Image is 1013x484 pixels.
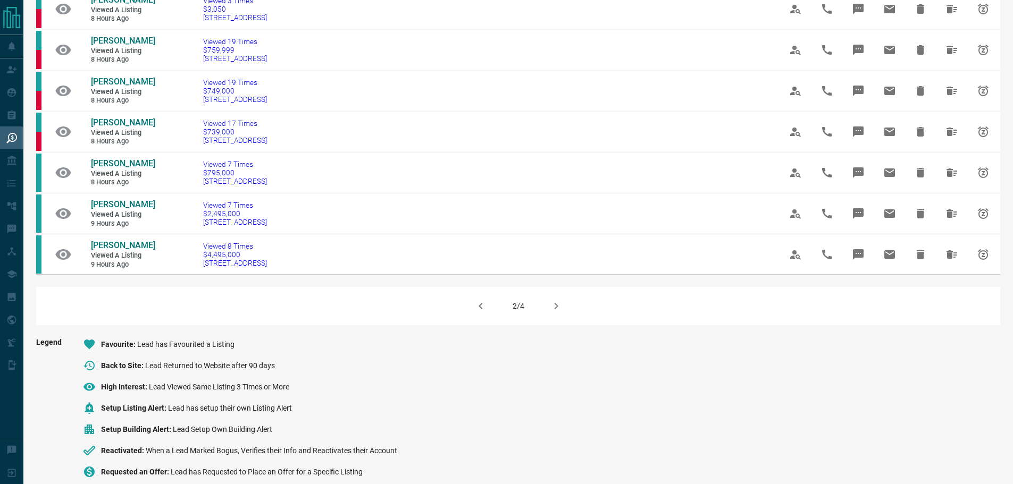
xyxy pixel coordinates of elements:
[877,242,902,267] span: Email
[36,113,41,132] div: condos.ca
[814,160,840,185] span: Call
[36,235,41,274] div: condos.ca
[203,160,267,168] span: Viewed 7 Times
[908,37,933,63] span: Hide
[146,446,397,455] span: When a Lead Marked Bogus, Verifies their Info and Reactivates their Account
[970,160,996,185] span: Snooze
[91,137,155,146] span: 8 hours ago
[91,47,155,56] span: Viewed a Listing
[101,383,149,391] span: High Interest
[203,201,267,226] a: Viewed 7 Times$2,495,000[STREET_ADDRESS]
[783,37,808,63] span: View Profile
[101,361,145,370] span: Back to Site
[939,242,965,267] span: Hide All from Anne Lall
[939,160,965,185] span: Hide All from Susan Reed
[203,242,267,250] span: Viewed 8 Times
[845,119,871,145] span: Message
[814,242,840,267] span: Call
[36,91,41,110] div: property.ca
[91,6,155,15] span: Viewed a Listing
[36,194,41,233] div: condos.ca
[814,37,840,63] span: Call
[203,160,267,185] a: Viewed 7 Times$795,000[STREET_ADDRESS]
[101,340,137,349] span: Favourite
[877,201,902,226] span: Email
[91,129,155,138] span: Viewed a Listing
[36,9,41,28] div: property.ca
[91,88,155,97] span: Viewed a Listing
[939,37,965,63] span: Hide All from Carole Doucette
[203,201,267,209] span: Viewed 7 Times
[145,361,275,370] span: Lead Returned to Website after 90 days
[91,96,155,105] span: 8 hours ago
[203,5,267,13] span: $3,050
[91,158,155,169] a: [PERSON_NAME]
[101,404,168,412] span: Setup Listing Alert
[36,132,41,151] div: property.ca
[203,78,267,87] span: Viewed 19 Times
[203,250,267,259] span: $4,495,000
[970,119,996,145] span: Snooze
[203,54,267,63] span: [STREET_ADDRESS]
[877,160,902,185] span: Email
[908,78,933,104] span: Hide
[91,199,155,210] a: [PERSON_NAME]
[203,218,267,226] span: [STREET_ADDRESS]
[203,259,267,267] span: [STREET_ADDRESS]
[203,209,267,218] span: $2,495,000
[203,78,267,104] a: Viewed 19 Times$749,000[STREET_ADDRESS]
[203,95,267,104] span: [STREET_ADDRESS]
[877,37,902,63] span: Email
[513,302,524,310] div: 2/4
[91,199,155,209] span: [PERSON_NAME]
[970,242,996,267] span: Snooze
[970,78,996,104] span: Snooze
[36,31,41,50] div: condos.ca
[36,72,41,91] div: condos.ca
[91,178,155,187] span: 8 hours ago
[970,201,996,226] span: Snooze
[203,119,267,128] span: Viewed 17 Times
[877,78,902,104] span: Email
[845,78,871,104] span: Message
[845,160,871,185] span: Message
[939,78,965,104] span: Hide All from Carole Doucette
[168,404,292,412] span: Lead has setup their own Listing Alert
[101,468,171,476] span: Requested an Offer
[845,37,871,63] span: Message
[91,117,155,128] span: [PERSON_NAME]
[203,87,267,95] span: $749,000
[908,242,933,267] span: Hide
[101,446,146,455] span: Reactivated
[939,201,965,226] span: Hide All from Anne Lall
[783,160,808,185] span: View Profile
[36,154,41,192] div: condos.ca
[91,14,155,23] span: 8 hours ago
[783,78,808,104] span: View Profile
[91,36,155,47] a: [PERSON_NAME]
[91,169,155,179] span: Viewed a Listing
[91,251,155,260] span: Viewed a Listing
[908,160,933,185] span: Hide
[908,201,933,226] span: Hide
[173,425,272,434] span: Lead Setup Own Building Alert
[783,201,808,226] span: View Profile
[91,36,155,46] span: [PERSON_NAME]
[203,46,267,54] span: $759,999
[203,168,267,177] span: $795,000
[939,119,965,145] span: Hide All from Carole Doucette
[203,13,267,22] span: [STREET_ADDRESS]
[91,210,155,219] span: Viewed a Listing
[814,201,840,226] span: Call
[203,177,267,185] span: [STREET_ADDRESS]
[970,37,996,63] span: Snooze
[91,77,155,88] a: [PERSON_NAME]
[149,383,289,391] span: Lead Viewed Same Listing 3 Times or More
[203,37,267,46] span: Viewed 19 Times
[203,119,267,145] a: Viewed 17 Times$739,000[STREET_ADDRESS]
[91,55,155,64] span: 8 hours ago
[101,425,173,434] span: Setup Building Alert
[36,50,41,69] div: property.ca
[845,201,871,226] span: Message
[203,136,267,145] span: [STREET_ADDRESS]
